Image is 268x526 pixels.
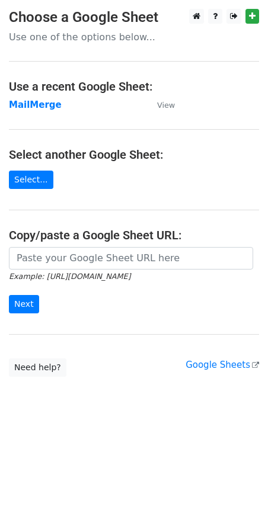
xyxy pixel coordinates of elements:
[9,100,62,110] a: MailMerge
[9,228,259,242] h4: Copy/paste a Google Sheet URL:
[9,31,259,43] p: Use one of the options below...
[157,101,175,110] small: View
[9,79,259,94] h4: Use a recent Google Sheet:
[145,100,175,110] a: View
[9,295,39,313] input: Next
[9,9,259,26] h3: Choose a Google Sheet
[9,358,66,377] a: Need help?
[9,147,259,162] h4: Select another Google Sheet:
[9,171,53,189] a: Select...
[9,247,253,270] input: Paste your Google Sheet URL here
[186,360,259,370] a: Google Sheets
[9,272,130,281] small: Example: [URL][DOMAIN_NAME]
